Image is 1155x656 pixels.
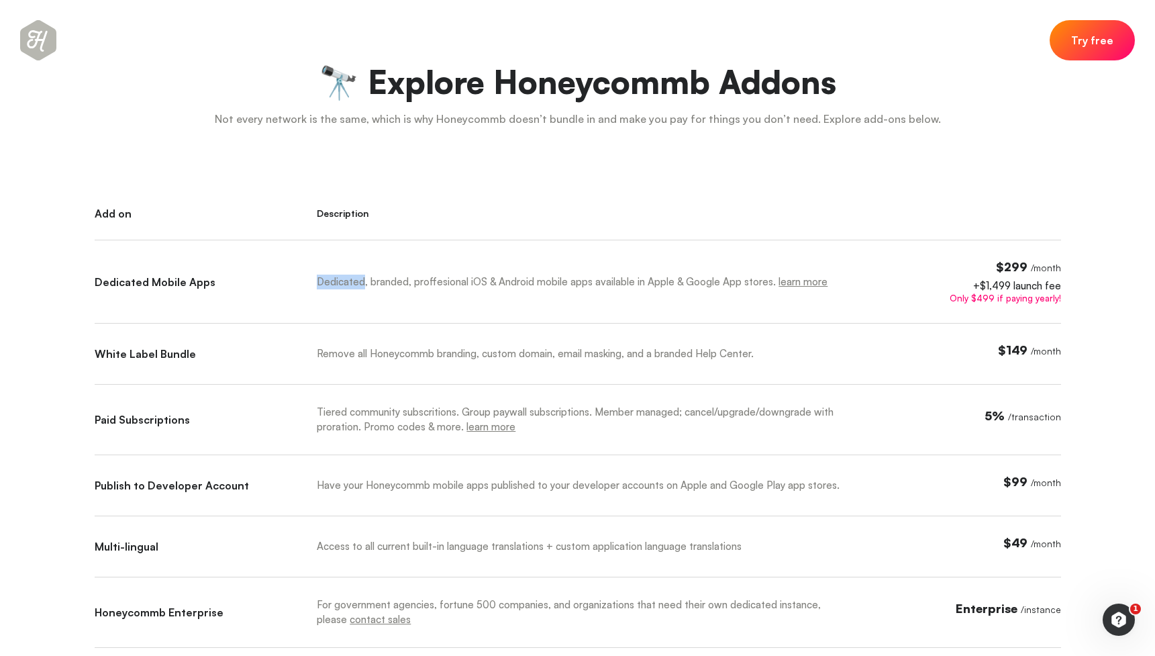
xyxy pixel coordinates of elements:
[998,342,1027,357] span: $149
[466,420,515,433] a: learn more
[1031,538,1061,549] span: / month
[95,276,277,288] div: Dedicated Mobile Apps
[317,478,854,493] div: Have your Honeycommb mobile apps published to your developer accounts on Apple and Google Play ap...
[317,346,854,361] div: Remove all Honeycommb branding, custom domain, email masking, and a branded Help Center.
[317,275,854,289] div: Dedicated, branded, proffesional iOS & Android mobile apps available in Apple & Google App stores.
[1031,477,1061,488] span: / month
[1130,604,1141,614] span: 1
[95,414,277,426] div: Paid Subscriptions
[985,408,1005,423] span: 5%
[779,275,827,288] a: learn more
[95,348,277,360] div: White Label Bundle
[1008,411,1061,422] span: / transaction
[95,606,277,618] div: Honeycommb Enterprise
[317,539,854,554] div: Access to all current built-in language translations + custom application language translations
[95,541,277,553] div: Multi-lingual
[1003,535,1027,550] span: $49
[317,405,854,434] div: Tiered community subscritions. Group paywall subscriptions. Member managed; cancel/upgrade/downgr...
[1071,34,1113,47] span: Try free
[1021,604,1061,615] span: / instance
[95,479,277,491] div: Publish to Developer Account
[95,62,1061,101] h2: 🔭 Explore Honeycommb Addons
[1050,20,1135,60] a: Try free
[956,601,1017,616] span: Enterprise
[95,111,1061,127] p: Not every network is the same, which is why Honeycommb doesn’t bundle in and make you pay for thi...
[1003,474,1027,489] span: $99
[350,613,411,626] a: contact sales
[996,259,1027,274] span: $299
[1031,345,1061,357] span: / month
[317,207,881,240] div: Description
[921,281,1060,291] div: +$1,499 launch fee
[1103,604,1135,636] iframe: Intercom live chat
[20,20,56,60] span: Scroll to top
[921,294,1060,303] div: Only $499 if paying yearly!
[95,207,277,240] div: Add on
[1031,262,1061,273] span: / month
[317,598,854,627] div: For government agencies, fortune 500 companies, and organizations that need their own dedicated i...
